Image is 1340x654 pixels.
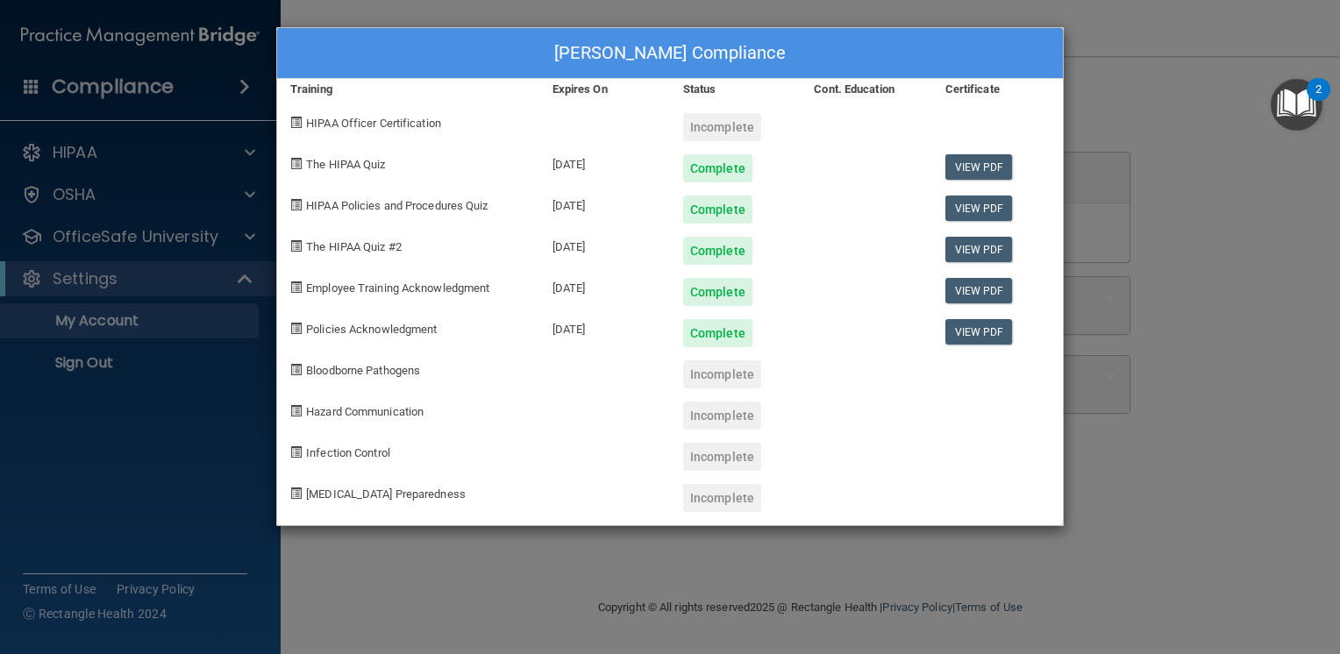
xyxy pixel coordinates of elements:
div: Complete [683,154,752,182]
a: View PDF [945,319,1013,345]
div: Complete [683,278,752,306]
div: Complete [683,195,752,224]
div: Training [277,79,539,100]
span: HIPAA Officer Certification [306,117,441,130]
div: [PERSON_NAME] Compliance [277,28,1063,79]
span: Policies Acknowledgment [306,323,437,336]
button: Open Resource Center, 2 new notifications [1271,79,1322,131]
span: [MEDICAL_DATA] Preparedness [306,487,466,501]
div: Complete [683,319,752,347]
iframe: Drift Widget Chat Controller [1037,530,1319,600]
a: View PDF [945,195,1013,221]
span: Employee Training Acknowledgment [306,281,489,295]
div: [DATE] [539,224,670,265]
div: Complete [683,237,752,265]
a: View PDF [945,237,1013,262]
div: [DATE] [539,265,670,306]
span: Infection Control [306,446,390,459]
span: HIPAA Policies and Procedures Quiz [306,199,488,212]
span: The HIPAA Quiz [306,158,385,171]
div: Expires On [539,79,670,100]
div: Certificate [932,79,1063,100]
a: View PDF [945,154,1013,180]
div: Incomplete [683,443,761,471]
div: Incomplete [683,360,761,388]
div: Incomplete [683,484,761,512]
div: Status [670,79,801,100]
span: Hazard Communication [306,405,424,418]
span: Bloodborne Pathogens [306,364,420,377]
div: 2 [1315,89,1322,112]
div: [DATE] [539,182,670,224]
div: Incomplete [683,113,761,141]
div: [DATE] [539,141,670,182]
div: Cont. Education [801,79,931,100]
div: [DATE] [539,306,670,347]
div: Incomplete [683,402,761,430]
span: The HIPAA Quiz #2 [306,240,402,253]
a: View PDF [945,278,1013,303]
